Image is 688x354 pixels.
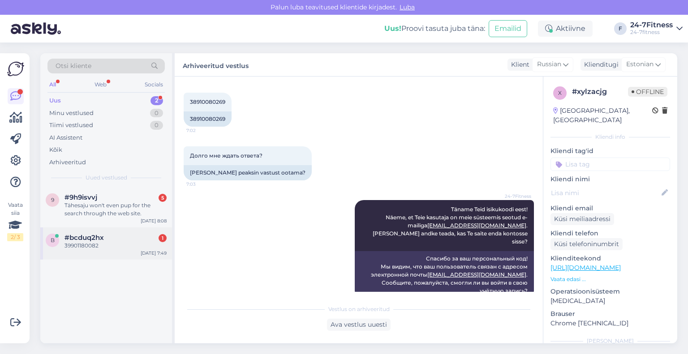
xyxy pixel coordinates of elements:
a: [EMAIL_ADDRESS][DOMAIN_NAME] [427,222,526,229]
span: #9h9isvvj [64,193,97,201]
p: Chrome [TECHNICAL_ID] [550,319,670,328]
div: F [614,22,627,35]
input: Lisa nimi [551,188,660,198]
p: Kliendi email [550,204,670,213]
input: Lisa tag [550,158,670,171]
p: Kliendi tag'id [550,146,670,156]
div: 0 [150,109,163,118]
p: [MEDICAL_DATA] [550,296,670,306]
div: Küsi telefoninumbrit [550,238,623,250]
div: Ava vestlus uuesti [327,319,391,331]
div: 24-7Fitness [630,21,673,29]
div: [PERSON_NAME] [550,337,670,345]
label: Arhiveeritud vestlus [183,59,249,71]
img: Askly Logo [7,60,24,77]
p: Kliendi telefon [550,229,670,238]
div: Arhiveeritud [49,158,86,167]
button: Emailid [489,20,527,37]
div: All [47,79,58,90]
span: 7:02 [186,127,220,134]
div: 24-7fitness [630,29,673,36]
span: Долго мне ждать ответа? [190,152,262,159]
div: Küsi meiliaadressi [550,213,614,225]
span: Uued vestlused [86,174,127,182]
div: Socials [143,79,165,90]
a: [URL][DOMAIN_NAME] [550,264,621,272]
span: #bcduq2hx [64,234,104,242]
p: Operatsioonisüsteem [550,287,670,296]
div: 0 [150,121,163,130]
div: 38910080269 [184,111,232,127]
div: Спасибо за ваш персональный код! Мы видим, что ваш пользователь связан с адресом электронной почт... [355,251,534,299]
span: Russian [537,60,561,69]
div: Kõik [49,145,62,154]
span: Otsi kliente [56,61,91,71]
span: 7:03 [186,181,220,188]
p: Brauser [550,309,670,319]
div: [DATE] 7:49 [141,250,167,256]
span: Luba [397,3,417,11]
div: Web [93,79,108,90]
span: Estonian [626,60,654,69]
div: Minu vestlused [49,109,94,118]
div: Vaata siia [7,201,23,241]
span: 9 [51,196,54,203]
div: 1 [159,234,167,242]
div: 5 [159,194,167,202]
span: Offline [628,87,667,97]
p: Kliendi nimi [550,175,670,184]
div: Kliendi info [550,133,670,141]
div: AI Assistent [49,133,82,142]
div: [GEOGRAPHIC_DATA], [GEOGRAPHIC_DATA] [553,106,652,125]
span: 24-7Fitness [498,193,531,200]
span: x [558,90,562,96]
div: [DATE] 8:08 [141,218,167,224]
div: # xylzacjg [572,86,628,97]
div: Aktiivne [538,21,593,37]
a: [EMAIL_ADDRESS][DOMAIN_NAME] [427,271,526,278]
div: [PERSON_NAME] peaksin vastust ootama? [184,165,312,180]
div: 2 / 3 [7,233,23,241]
div: Uus [49,96,61,105]
div: 39901180082 [64,242,167,250]
span: Vestlus on arhiveeritud [328,305,390,313]
span: 38910080269 [190,98,225,105]
b: Uus! [384,24,401,33]
span: b [51,237,55,243]
div: Klient [507,60,529,69]
div: Klienditugi [580,60,619,69]
a: 24-7Fitness24-7fitness [630,21,683,36]
div: Proovi tasuta juba täna: [384,23,485,34]
div: 2 [150,96,163,105]
span: Täname Teid isikukoodi eest! Näeme, et Teie kasutaja on meie süsteemis seotud e-mailiga . [PERSON... [373,206,529,245]
p: Klienditeekond [550,254,670,263]
p: Vaata edasi ... [550,275,670,283]
div: Tähesaju won't even pup for the search through the web site. [64,201,167,218]
div: Tiimi vestlused [49,121,93,130]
